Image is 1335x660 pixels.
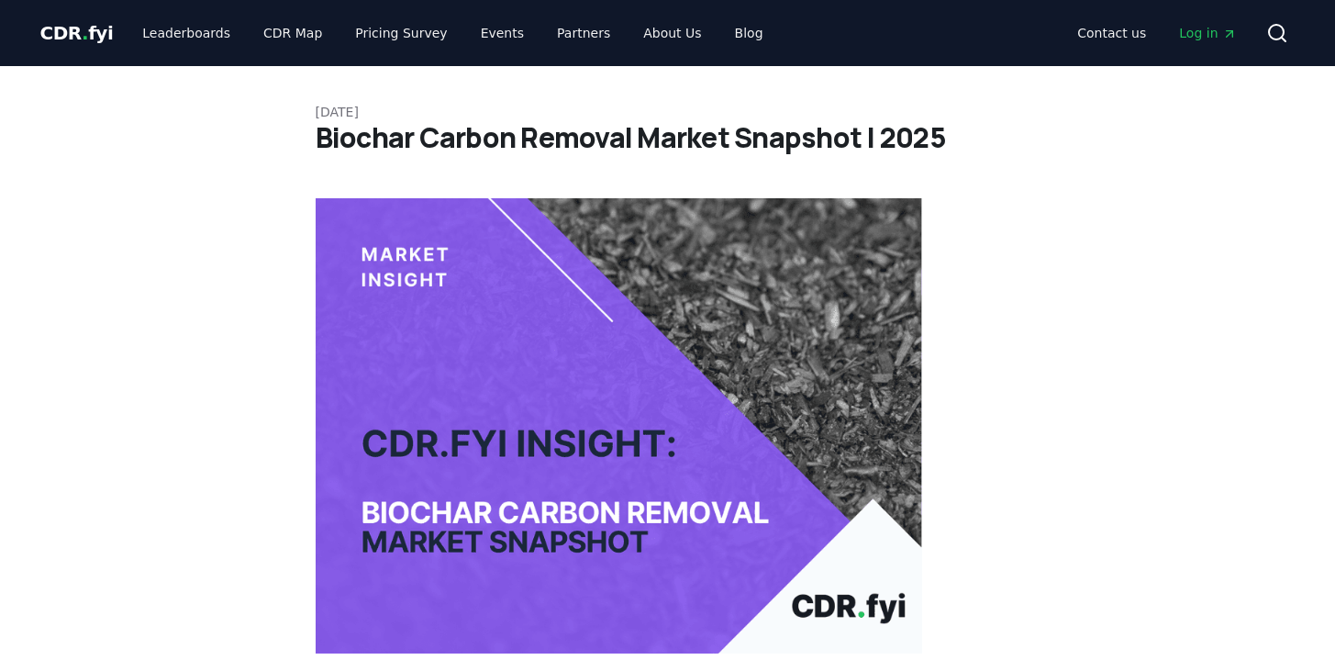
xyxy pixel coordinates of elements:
[40,22,114,44] span: CDR fyi
[316,198,923,654] img: blog post image
[40,20,114,46] a: CDR.fyi
[629,17,716,50] a: About Us
[340,17,462,50] a: Pricing Survey
[1179,24,1236,42] span: Log in
[720,17,778,50] a: Blog
[316,103,1020,121] p: [DATE]
[1062,17,1161,50] a: Contact us
[128,17,777,50] nav: Main
[542,17,625,50] a: Partners
[1062,17,1251,50] nav: Main
[82,22,88,44] span: .
[1164,17,1251,50] a: Log in
[466,17,539,50] a: Events
[128,17,245,50] a: Leaderboards
[249,17,337,50] a: CDR Map
[316,121,1020,154] h1: Biochar Carbon Removal Market Snapshot | 2025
